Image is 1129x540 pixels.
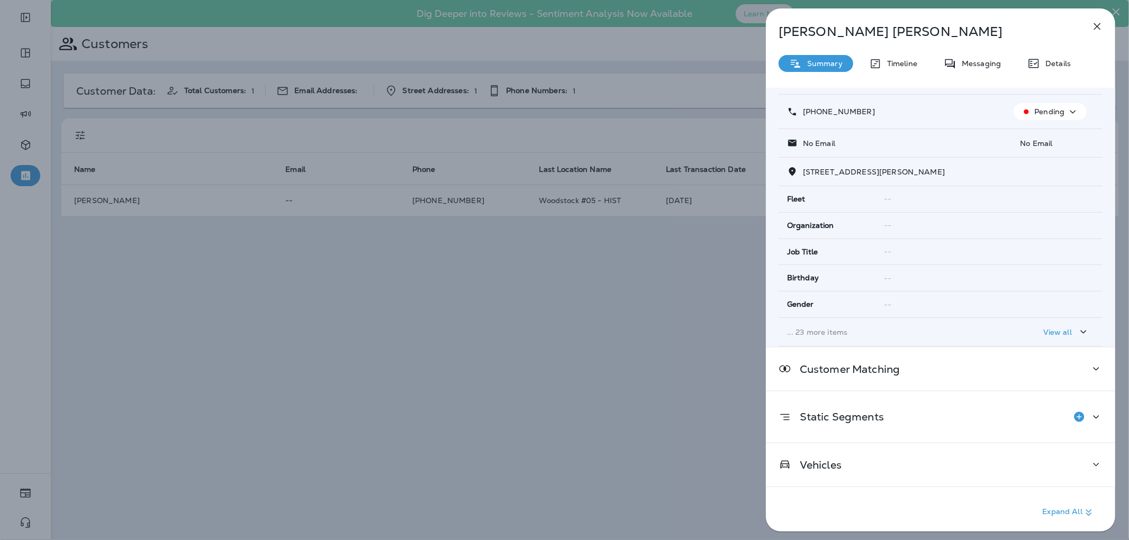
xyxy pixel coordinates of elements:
p: No Email [798,139,835,148]
p: View all [1043,328,1072,336]
button: Expand All [1038,503,1099,522]
p: Static Segments [791,413,884,421]
span: [STREET_ADDRESS][PERSON_NAME] [803,167,945,177]
span: Fleet [787,195,806,204]
p: Vehicles [791,461,842,469]
p: Summary [802,59,843,68]
span: -- [884,300,892,309]
button: Add to Static Segment [1069,406,1090,427]
p: Expand All [1043,506,1095,519]
p: Pending [1034,107,1064,116]
p: Customer Matching [791,365,900,373]
button: Pending [1014,103,1087,120]
span: Job Title [787,248,818,257]
button: View all [1039,322,1094,342]
p: No Email [1014,139,1094,148]
p: [PHONE_NUMBER] [798,107,875,116]
p: Messaging [956,59,1001,68]
span: Gender [787,300,814,309]
span: -- [884,194,892,204]
span: Organization [787,221,834,230]
span: -- [884,247,892,257]
p: Timeline [882,59,917,68]
span: -- [884,273,892,283]
p: ... 23 more items [787,328,997,336]
p: [PERSON_NAME] [PERSON_NAME] [779,24,1068,39]
span: Birthday [787,273,819,282]
span: -- [884,221,892,230]
p: Details [1040,59,1071,68]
